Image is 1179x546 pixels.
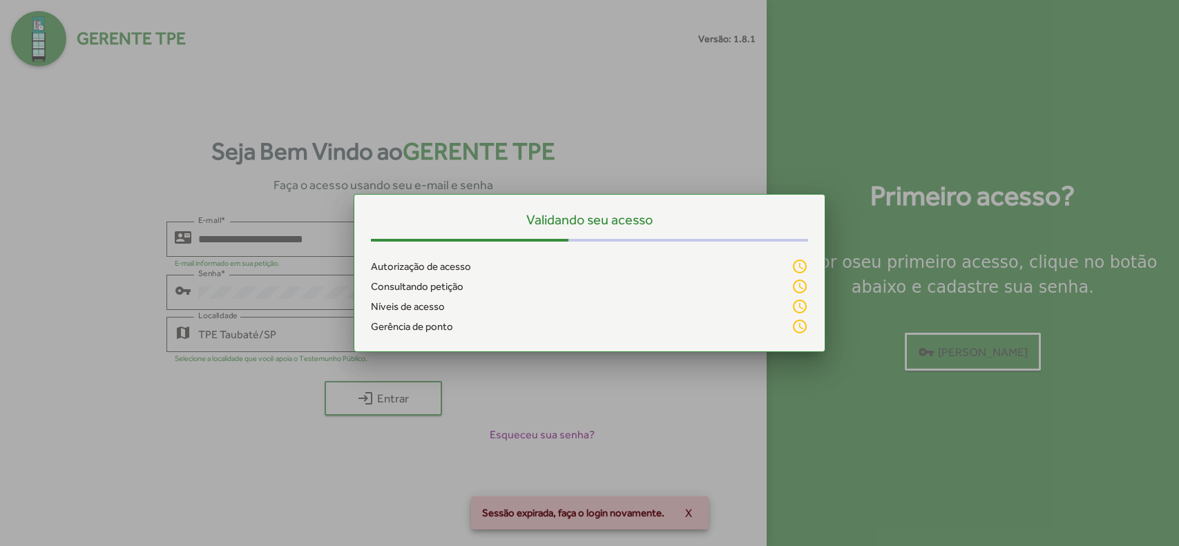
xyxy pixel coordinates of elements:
mat-icon: schedule [792,258,808,275]
mat-icon: schedule [792,298,808,315]
mat-icon: schedule [792,318,808,335]
mat-icon: schedule [792,278,808,295]
span: Autorização de acesso [371,259,471,275]
span: Níveis de acesso [371,299,445,315]
span: Gerência de ponto [371,319,453,335]
h5: Validando seu acesso [371,211,808,228]
span: Consultando petição [371,279,463,295]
